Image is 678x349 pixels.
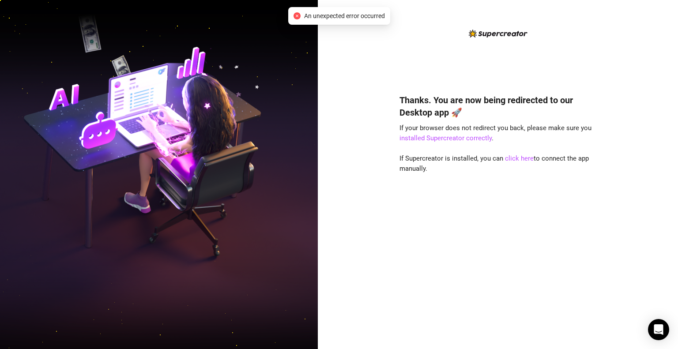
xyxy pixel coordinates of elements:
span: close-circle [294,12,301,19]
span: If Supercreator is installed, you can to connect the app manually. [399,154,589,173]
a: installed Supercreator correctly [399,134,492,142]
span: An unexpected error occurred [304,11,385,21]
div: Open Intercom Messenger [648,319,669,340]
a: click here [505,154,534,162]
h4: Thanks. You are now being redirected to our Desktop app 🚀 [399,94,596,119]
img: logo-BBDzfeDw.svg [469,30,527,38]
span: If your browser does not redirect you back, please make sure you . [399,124,591,143]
